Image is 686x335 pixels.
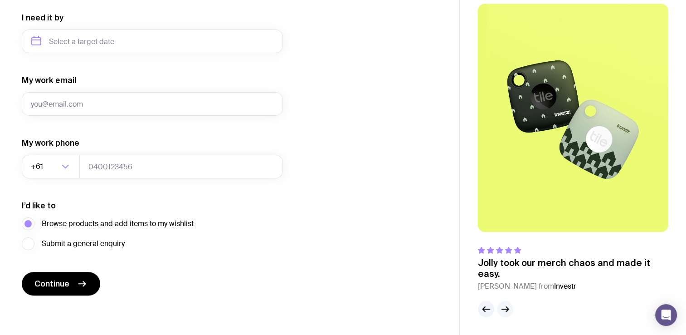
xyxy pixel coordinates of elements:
[22,92,283,116] input: you@email.com
[22,30,283,53] input: Select a target date
[655,304,677,326] div: Open Intercom Messenger
[42,218,194,229] span: Browse products and add items to my wishlist
[478,257,668,279] p: Jolly took our merch chaos and made it easy.
[79,155,283,178] input: 0400123456
[22,272,100,296] button: Continue
[554,281,576,291] span: Investr
[22,12,63,23] label: I need it by
[22,75,76,86] label: My work email
[22,155,80,178] div: Search for option
[478,281,668,292] cite: [PERSON_NAME] from
[31,155,45,178] span: +61
[42,238,125,249] span: Submit a general enquiry
[22,138,79,148] label: My work phone
[45,155,59,178] input: Search for option
[22,200,56,211] label: I’d like to
[34,278,69,289] span: Continue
